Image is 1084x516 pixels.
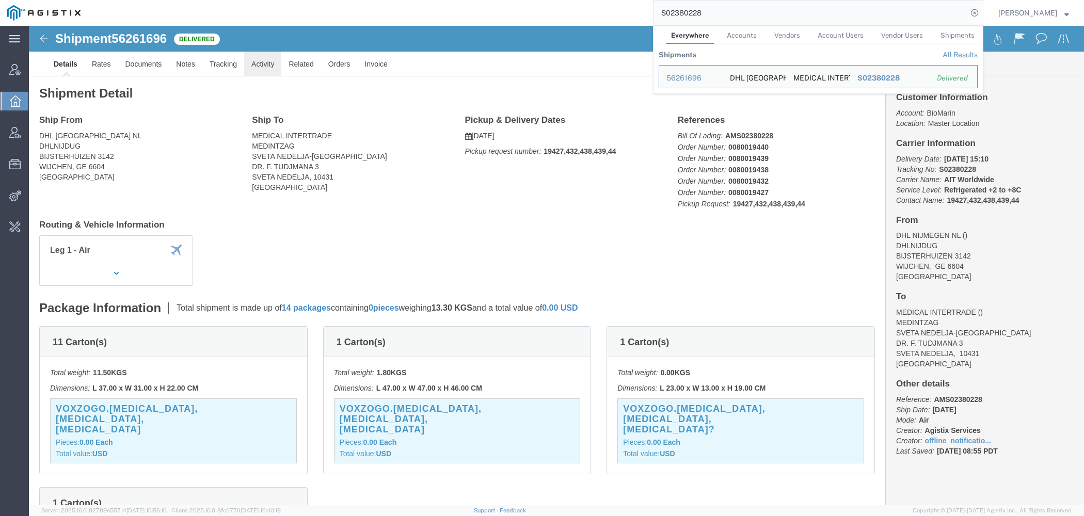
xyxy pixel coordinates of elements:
span: Client: 2025.16.0-8fc0770 [171,507,281,513]
iframe: FS Legacy Container [29,26,1084,505]
div: Delivered [937,73,970,84]
a: Feedback [500,507,526,513]
div: S02380228 [857,73,923,84]
span: Account Users [818,31,864,39]
img: logo [7,5,81,21]
div: 56261696 [666,73,715,84]
span: Copyright © [DATE]-[DATE] Agistix Inc., All Rights Reserved [913,506,1072,515]
input: Search for shipment number, reference number [653,1,967,25]
div: DHL NIJMEGEN NL [730,66,779,88]
span: [DATE] 10:40:19 [241,507,281,513]
th: Shipments [659,44,696,65]
a: Support [474,507,500,513]
span: Server: 2025.16.0-82789e55714 [41,507,167,513]
div: MEDICAL INTERTRADE [793,66,843,88]
span: [DATE] 10:56:16 [126,507,167,513]
table: Search Results [659,44,983,93]
a: View all shipments found by criterion [943,51,978,59]
span: S02380228 [857,74,900,82]
span: Vendors [774,31,800,39]
button: [PERSON_NAME] [998,7,1070,19]
span: Shipments [940,31,975,39]
span: Vendor Users [881,31,923,39]
span: Kaitlyn Hostetler [998,7,1057,19]
span: Everywhere [671,31,709,39]
span: Accounts [727,31,757,39]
